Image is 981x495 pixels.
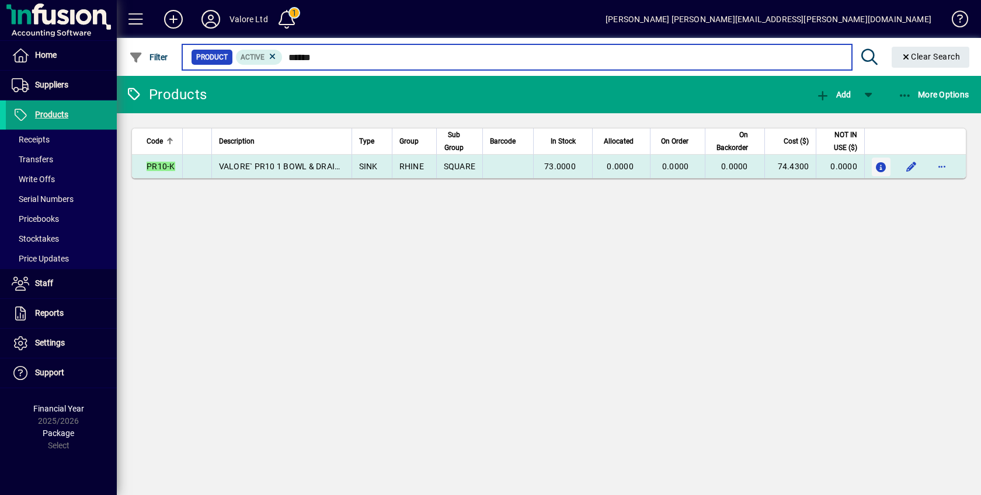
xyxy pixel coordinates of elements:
span: 0.0000 [662,162,689,171]
div: Type [359,135,385,148]
span: Write Offs [12,175,55,184]
button: Add [813,84,854,105]
span: On Backorder [712,128,747,154]
span: Transfers [12,155,53,164]
div: Allocated [600,135,644,148]
span: Allocated [604,135,634,148]
div: Sub Group [444,128,476,154]
span: Stocktakes [12,234,59,243]
span: Products [35,110,68,119]
span: Serial Numbers [12,194,74,204]
span: In Stock [551,135,576,148]
a: Knowledge Base [943,2,966,40]
mat-chip: Activation Status: Active [236,50,283,65]
a: Pricebooks [6,209,117,229]
div: On Backorder [712,128,758,154]
span: Add [816,90,851,99]
a: Receipts [6,130,117,149]
span: 73.0000 [544,162,576,171]
div: Barcode [490,135,526,148]
button: Edit [902,157,921,176]
span: Filter [129,53,168,62]
span: VALORE` PR10 1 BOWL & DRAINER [219,162,351,171]
span: RHINE [399,162,424,171]
a: Settings [6,329,117,358]
span: Home [35,50,57,60]
span: Group [399,135,419,148]
span: 0.0000 [721,162,748,171]
td: 74.4300 [764,155,816,178]
a: Support [6,358,117,388]
a: Write Offs [6,169,117,189]
a: Stocktakes [6,229,117,249]
button: Profile [192,9,229,30]
td: 0.0000 [816,155,864,178]
span: Barcode [490,135,516,148]
a: Suppliers [6,71,117,100]
span: Package [43,428,74,438]
a: Serial Numbers [6,189,117,209]
span: Price Updates [12,254,69,263]
a: Transfers [6,149,117,169]
button: More Options [895,84,972,105]
a: Staff [6,269,117,298]
span: More Options [898,90,969,99]
span: Support [35,368,64,377]
span: Staff [35,278,53,288]
div: In Stock [541,135,586,148]
span: SINK [359,162,378,171]
button: Filter [126,47,171,68]
span: Receipts [12,135,50,144]
span: NOT IN USE ($) [823,128,857,154]
button: Add [155,9,192,30]
span: SQUARE [444,162,476,171]
div: Code [147,135,175,148]
span: Product [196,51,228,63]
div: Description [219,135,345,148]
span: Description [219,135,255,148]
div: Group [399,135,429,148]
div: On Order [658,135,700,148]
span: Reports [35,308,64,318]
div: Valore Ltd [229,10,268,29]
div: Products [126,85,207,104]
a: Reports [6,299,117,328]
span: Sub Group [444,128,465,154]
a: Price Updates [6,249,117,269]
em: PR10-K [147,162,175,171]
a: Home [6,41,117,70]
span: Active [241,53,265,61]
span: Type [359,135,374,148]
span: Cost ($) [784,135,809,148]
span: Code [147,135,163,148]
button: More options [933,157,951,176]
span: 0.0000 [607,162,634,171]
button: Clear [892,47,970,68]
span: Pricebooks [12,214,59,224]
span: Financial Year [33,404,84,413]
span: Clear Search [901,52,961,61]
span: Suppliers [35,80,68,89]
span: On Order [661,135,688,148]
span: Settings [35,338,65,347]
div: [PERSON_NAME] [PERSON_NAME][EMAIL_ADDRESS][PERSON_NAME][DOMAIN_NAME] [606,10,931,29]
